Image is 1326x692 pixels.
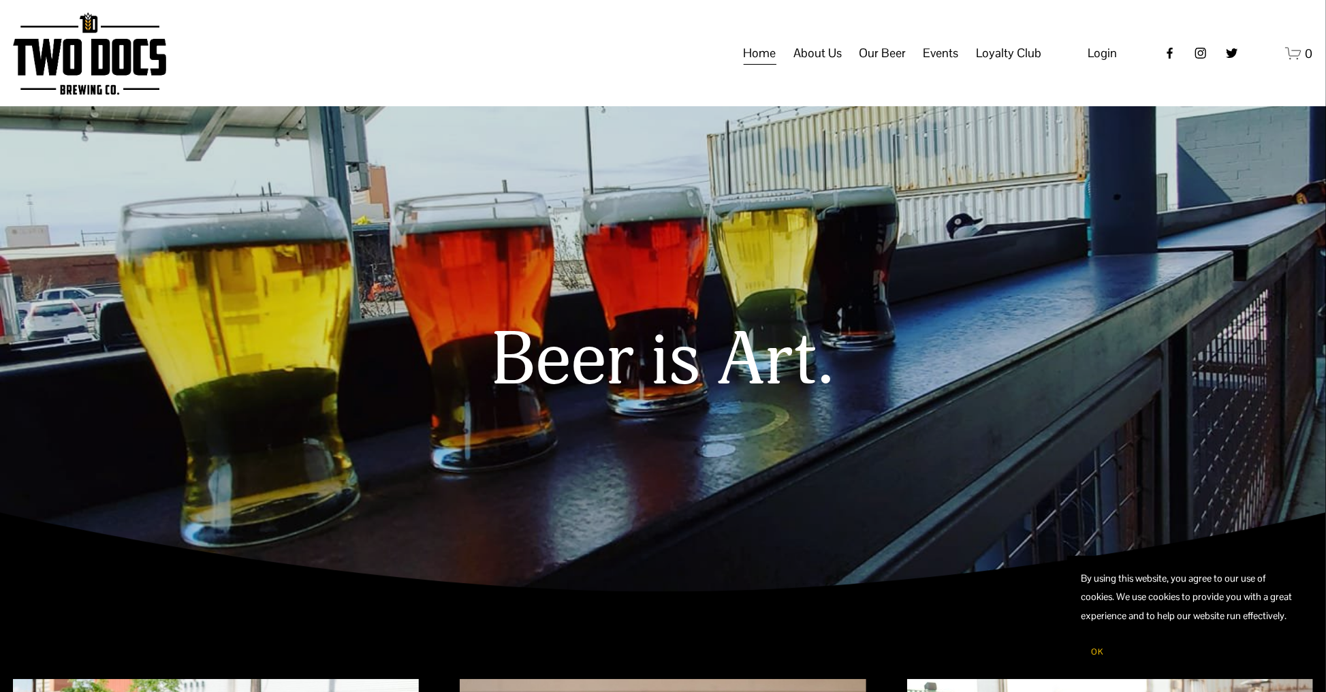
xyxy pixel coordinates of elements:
span: 0 [1306,46,1313,61]
span: Loyalty Club [976,42,1041,65]
a: twitter-unauth [1225,46,1239,60]
span: About Us [793,42,842,65]
p: By using this website, you agree to our use of cookies. We use cookies to provide you with a grea... [1081,569,1299,625]
a: folder dropdown [859,40,906,66]
h1: Beer is Art. [187,320,1140,403]
span: OK [1091,646,1103,657]
button: OK [1081,639,1114,665]
a: 0 items in cart [1285,45,1313,62]
a: Facebook [1163,46,1177,60]
span: Events [924,42,959,65]
img: Two Docs Brewing Co. [13,12,165,95]
a: Home [744,40,776,66]
a: folder dropdown [976,40,1041,66]
a: Login [1088,42,1117,65]
span: Our Beer [859,42,906,65]
span: Login [1088,45,1117,61]
a: folder dropdown [793,40,842,66]
section: Cookie banner [1067,556,1312,678]
a: folder dropdown [924,40,959,66]
a: instagram-unauth [1194,46,1207,60]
